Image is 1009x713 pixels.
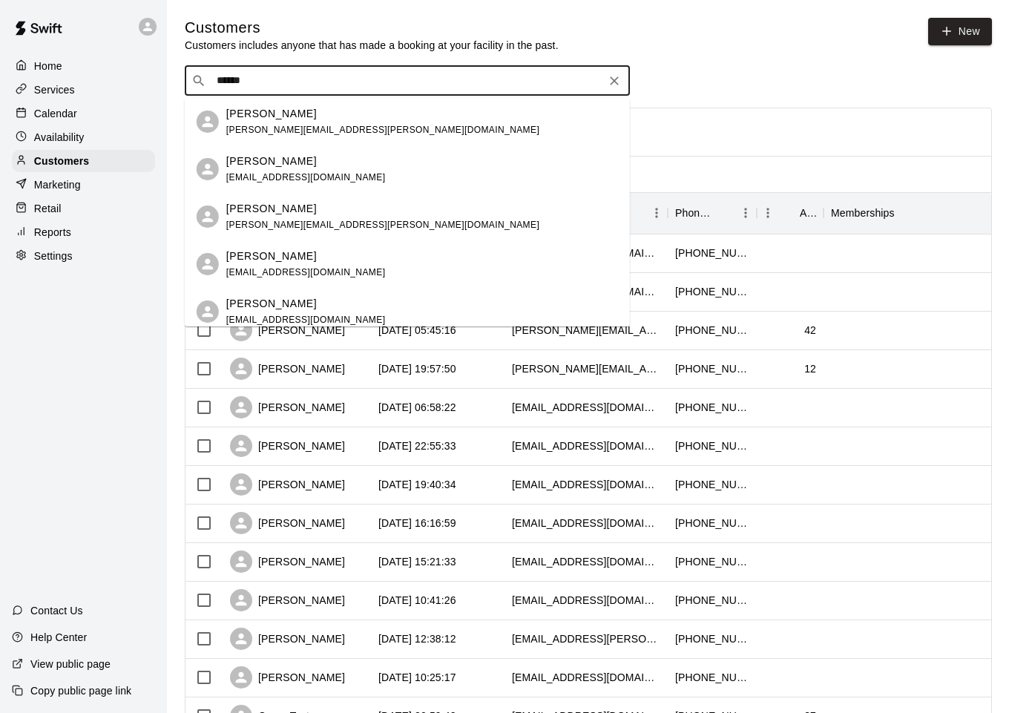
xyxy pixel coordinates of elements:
div: +15208709432 [675,477,749,492]
div: 2025-08-22 10:25:17 [378,670,456,685]
div: [PERSON_NAME] [230,628,345,650]
div: +18433381728 [675,246,749,260]
p: Customers [34,154,89,168]
div: [PERSON_NAME] [230,473,345,496]
p: Retail [34,201,62,216]
button: Sort [714,203,734,223]
button: Sort [779,203,800,223]
span: [PERSON_NAME][EMAIL_ADDRESS][PERSON_NAME][DOMAIN_NAME] [226,220,539,230]
div: Elliana Blesie [197,206,219,228]
a: New [928,18,992,45]
p: Copy public page link [30,683,131,698]
a: Services [12,79,155,101]
p: [PERSON_NAME] [226,106,317,122]
div: Phone Number [675,192,714,234]
div: [PERSON_NAME] [230,396,345,418]
div: +12523479838 [675,670,749,685]
div: Nicole Blesie [197,111,219,133]
p: Services [34,82,75,97]
span: [EMAIL_ADDRESS][DOMAIN_NAME] [226,172,386,183]
div: Phone Number [668,192,757,234]
div: Search customers by name or email [185,66,630,96]
div: 2025-08-29 16:16:59 [378,516,456,530]
div: graves@blufftonwaves.org [512,323,660,338]
p: [PERSON_NAME] [226,249,317,264]
button: Clear [604,70,625,91]
div: 2025-08-29 19:40:34 [378,477,456,492]
div: +17752092755 [675,516,749,530]
p: Settings [34,249,73,263]
div: conor.douglas@mach9.com [512,631,660,646]
div: [PERSON_NAME] [230,319,345,341]
button: Menu [734,202,757,224]
div: coachjoe@gap2gaplc.com [512,670,660,685]
p: Reports [34,225,71,240]
p: [PERSON_NAME] [226,201,317,217]
div: pburnett579@gmail.com [512,593,660,608]
p: Home [34,59,62,73]
div: +15162434544 [675,631,749,646]
p: Help Center [30,630,87,645]
span: [EMAIL_ADDRESS][DOMAIN_NAME] [226,267,386,277]
div: +18435409395 [675,361,749,376]
p: [PERSON_NAME] [226,154,317,169]
a: Settings [12,245,155,267]
button: Sort [895,203,916,223]
div: +18438169200 [675,323,749,338]
div: 2025-09-02 06:58:22 [378,400,456,415]
div: whiterecon@gmail.com [512,400,660,415]
div: mayrose0615@gmail.com [512,554,660,569]
div: 2025-08-29 15:21:33 [378,554,456,569]
div: davegrauel@gmail.com [512,438,660,453]
div: +14103701758 [675,438,749,453]
p: Availability [34,130,85,145]
a: Reports [12,221,155,243]
button: Menu [645,202,668,224]
a: Home [12,55,155,77]
a: Retail [12,197,155,220]
a: Calendar [12,102,155,125]
div: Memberships [831,192,895,234]
div: 2025-08-29 22:55:33 [378,438,456,453]
div: [PERSON_NAME] [230,435,345,457]
p: [PERSON_NAME] [226,296,317,312]
div: [PERSON_NAME] [230,551,345,573]
span: [EMAIL_ADDRESS][DOMAIN_NAME] [226,315,386,325]
div: 2025-09-15 19:57:50 [378,361,456,376]
button: Menu [757,202,779,224]
div: 12 [804,361,816,376]
div: [PERSON_NAME] [230,358,345,380]
div: Age [757,192,824,234]
div: Nicole Metzer [197,300,219,323]
a: Customers [12,150,155,172]
a: Marketing [12,174,155,196]
p: Calendar [34,106,77,121]
p: View public page [30,657,111,671]
div: 42 [804,323,816,338]
div: +18435058918 [675,593,749,608]
div: +14145311567 [675,284,749,299]
div: [PERSON_NAME] [230,589,345,611]
div: 2025-08-29 10:41:26 [378,593,456,608]
div: Email [504,192,668,234]
div: +13152898283 [675,554,749,569]
div: +12057996914 [675,400,749,415]
div: 2025-09-16 05:45:16 [378,323,456,338]
h5: Customers [185,18,559,38]
p: Marketing [34,177,81,192]
div: Nicole Piazza [197,158,219,180]
div: Age [800,192,816,234]
a: Availability [12,126,155,148]
p: Contact Us [30,603,83,618]
p: Customers includes anyone that has made a booking at your facility in the past. [185,38,559,53]
div: blue_sky_morning@yahoo.com [512,516,660,530]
